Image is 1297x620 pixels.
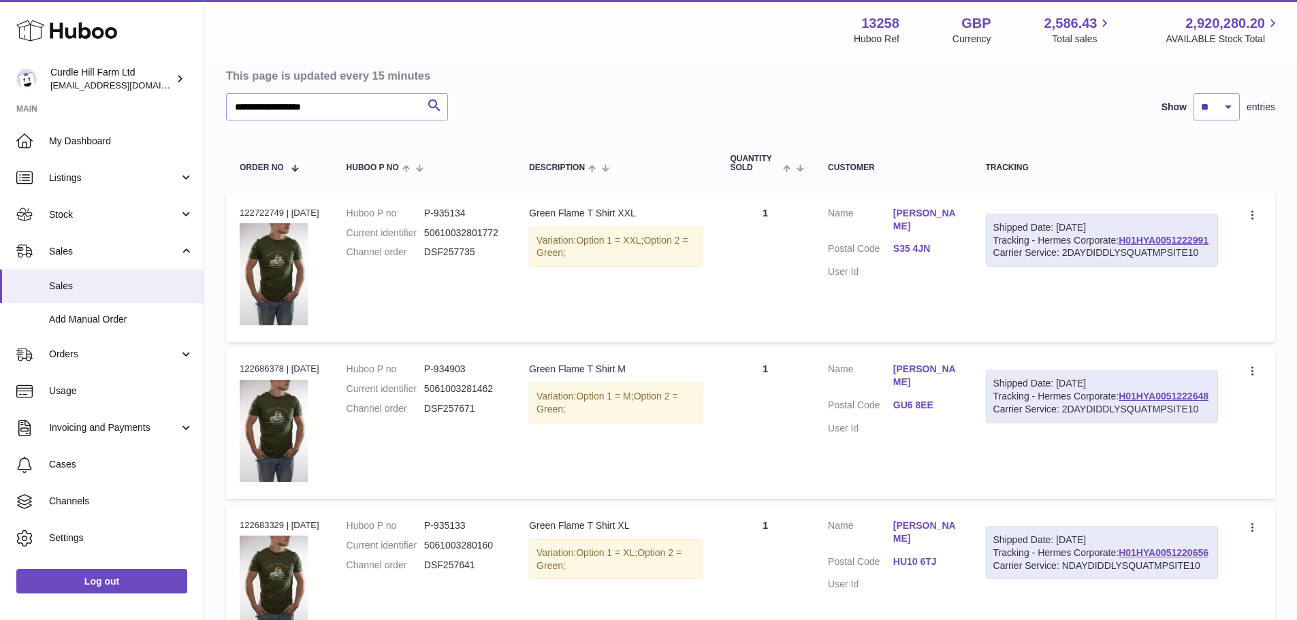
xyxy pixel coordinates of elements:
[893,519,959,545] a: [PERSON_NAME]
[16,569,187,593] a: Log out
[49,385,193,397] span: Usage
[49,495,193,508] span: Channels
[1185,14,1265,33] span: 2,920,280.20
[240,163,284,172] span: Order No
[1247,101,1275,114] span: entries
[240,363,319,375] div: 122686378 | [DATE]
[1166,14,1281,46] a: 2,920,280.20 AVAILABLE Stock Total
[347,559,424,572] dt: Channel order
[828,578,893,591] dt: User Id
[529,363,703,376] div: Green Flame T Shirt M
[537,547,682,571] span: Option 2 = Green;
[347,363,424,376] dt: Huboo P no
[986,214,1218,267] div: Tracking - Hermes Corporate:
[828,242,893,259] dt: Postal Code
[49,532,193,544] span: Settings
[893,399,959,412] a: GU6 8EE
[347,163,399,172] span: Huboo P no
[1166,33,1281,46] span: AVAILABLE Stock Total
[1052,33,1112,46] span: Total sales
[49,458,193,471] span: Cases
[1044,14,1098,33] span: 2,586.43
[49,172,179,184] span: Listings
[347,402,424,415] dt: Channel order
[993,377,1211,390] div: Shipped Date: [DATE]
[828,555,893,572] dt: Postal Code
[828,163,958,172] div: Customer
[1162,101,1187,114] label: Show
[424,519,502,532] dd: P-935133
[424,559,502,572] dd: DSF257641
[529,519,703,532] div: Green Flame T Shirt XL
[424,246,502,259] dd: DSF257735
[347,227,424,240] dt: Current identifier
[986,370,1218,423] div: Tracking - Hermes Corporate:
[893,242,959,255] a: S35 4JN
[49,280,193,293] span: Sales
[986,526,1218,580] div: Tracking - Hermes Corporate:
[828,207,893,236] dt: Name
[347,382,424,395] dt: Current identifier
[893,207,959,233] a: [PERSON_NAME]
[49,208,179,221] span: Stock
[993,246,1211,259] div: Carrier Service: 2DAYDIDDLYSQUATMPSITE10
[716,193,814,343] td: 1
[424,539,502,552] dd: 5061003280160
[347,539,424,552] dt: Current identifier
[529,539,703,580] div: Variation:
[49,348,179,361] span: Orders
[828,399,893,415] dt: Postal Code
[993,221,1211,234] div: Shipped Date: [DATE]
[854,33,899,46] div: Huboo Ref
[993,403,1211,416] div: Carrier Service: 2DAYDIDDLYSQUATMPSITE10
[529,382,703,423] div: Variation:
[529,207,703,220] div: Green Flame T Shirt XXL
[49,245,179,258] span: Sales
[1044,14,1113,46] a: 2,586.43 Total sales
[49,313,193,326] span: Add Manual Order
[716,349,814,499] td: 1
[576,235,643,246] span: Option 1 = XXL;
[993,534,1211,546] div: Shipped Date: [DATE]
[893,363,959,389] a: [PERSON_NAME]
[576,547,637,558] span: Option 1 = XL;
[828,265,893,278] dt: User Id
[529,227,703,267] div: Variation:
[537,391,678,414] span: Option 2 = Green;
[347,519,424,532] dt: Huboo P no
[828,519,893,549] dt: Name
[1119,547,1208,558] a: H01HYA0051220656
[50,66,173,92] div: Curdle Hill Farm Ltd
[240,223,308,325] img: EOB_7575EOB.jpg
[240,380,308,482] img: EOB_7575EOB.jpg
[49,135,193,148] span: My Dashboard
[576,391,633,402] span: Option 1 = M;
[986,163,1218,172] div: Tracking
[424,227,502,240] dd: 50610032801772
[952,33,991,46] div: Currency
[424,402,502,415] dd: DSF257671
[828,422,893,435] dt: User Id
[240,519,319,532] div: 122683329 | [DATE]
[730,154,779,172] span: Quantity Sold
[347,207,424,220] dt: Huboo P no
[49,421,179,434] span: Invoicing and Payments
[424,207,502,220] dd: P-935134
[50,80,200,91] span: [EMAIL_ADDRESS][DOMAIN_NAME]
[347,246,424,259] dt: Channel order
[1119,391,1208,402] a: H01HYA0051222648
[240,207,319,219] div: 122722749 | [DATE]
[861,14,899,33] strong: 13258
[993,559,1211,572] div: Carrier Service: NDAYDIDDLYSQUATMPSITE10
[893,555,959,568] a: HU10 6TJ
[1119,235,1208,246] a: H01HYA0051222991
[424,363,502,376] dd: P-934903
[828,363,893,392] dt: Name
[226,68,1272,83] h3: This page is updated every 15 minutes
[16,69,37,89] img: internalAdmin-13258@internal.huboo.com
[961,14,991,33] strong: GBP
[529,163,585,172] span: Description
[424,382,502,395] dd: 5061003281462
